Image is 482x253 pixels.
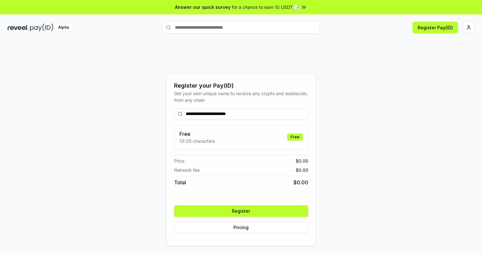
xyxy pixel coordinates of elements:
[175,4,231,10] span: Answer our quick survey
[293,179,308,186] span: $ 0.00
[174,90,308,103] div: Get your own unique name to receive any crypto and stablecoin, from any chain
[174,167,200,173] span: Network fee
[174,222,308,233] button: Pricing
[55,24,72,32] div: Alpha
[174,81,308,90] div: Register your Pay(ID)
[296,158,308,164] span: $ 0.00
[287,134,303,141] div: Free
[30,24,53,32] img: pay_id
[8,24,29,32] img: reveel_dark
[174,179,186,186] span: Total
[296,167,308,173] span: $ 0.00
[179,130,215,138] h3: Free
[179,138,215,144] p: 13-25 characters
[174,158,184,164] span: Price
[174,205,308,217] button: Register
[232,4,299,10] span: for a chance to earn 10 USDT 📝
[413,22,458,33] button: Register Pay(ID)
